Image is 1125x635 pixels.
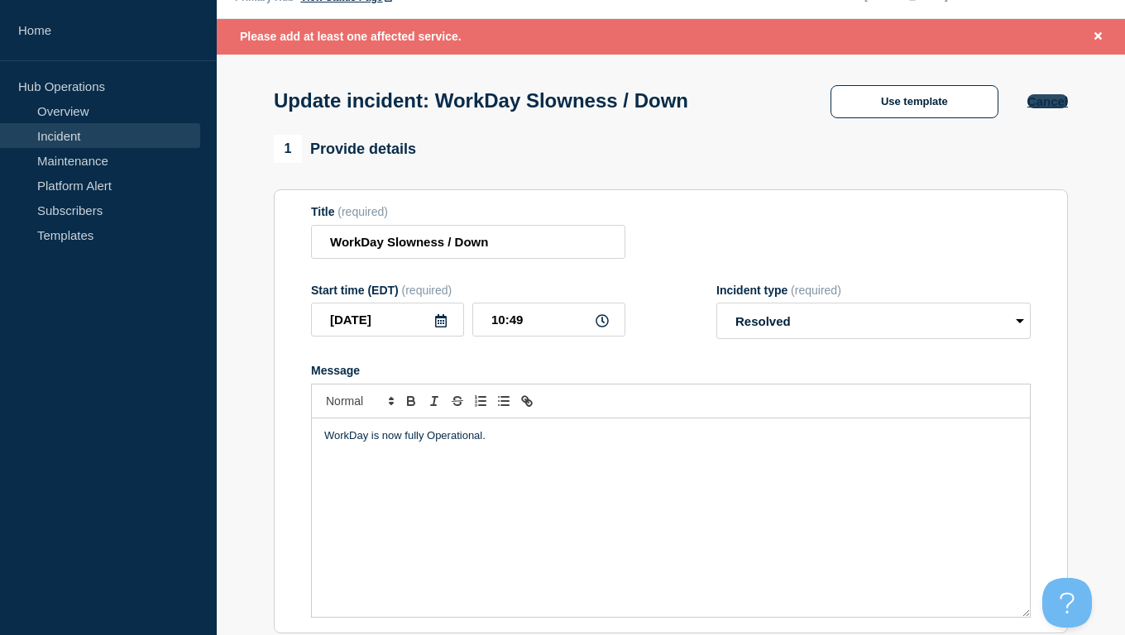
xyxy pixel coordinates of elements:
span: Please add at least one affected service. [240,30,462,43]
button: Toggle bulleted list [492,391,515,411]
div: Message [312,418,1030,617]
button: Use template [831,85,998,118]
span: (required) [337,205,388,218]
div: Incident type [716,284,1031,297]
div: Title [311,205,625,218]
button: Toggle italic text [423,391,446,411]
span: Font size [318,391,400,411]
button: Close banner [1088,27,1108,46]
div: Start time (EDT) [311,284,625,297]
input: Title [311,225,625,259]
input: HH:MM [472,303,625,337]
button: Toggle ordered list [469,391,492,411]
button: Toggle bold text [400,391,423,411]
button: Toggle link [515,391,539,411]
button: Cancel [1027,94,1068,108]
p: WorkDay is now fully Operational. [324,428,1017,443]
span: (required) [402,284,452,297]
iframe: Help Scout Beacon - Open [1042,578,1092,628]
select: Incident type [716,303,1031,339]
span: 1 [274,135,302,163]
input: YYYY-MM-DD [311,303,464,337]
div: Message [311,364,1031,377]
h1: Update incident: WorkDay Slowness / Down [274,89,688,112]
div: Provide details [274,135,416,163]
span: (required) [791,284,841,297]
button: Toggle strikethrough text [446,391,469,411]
